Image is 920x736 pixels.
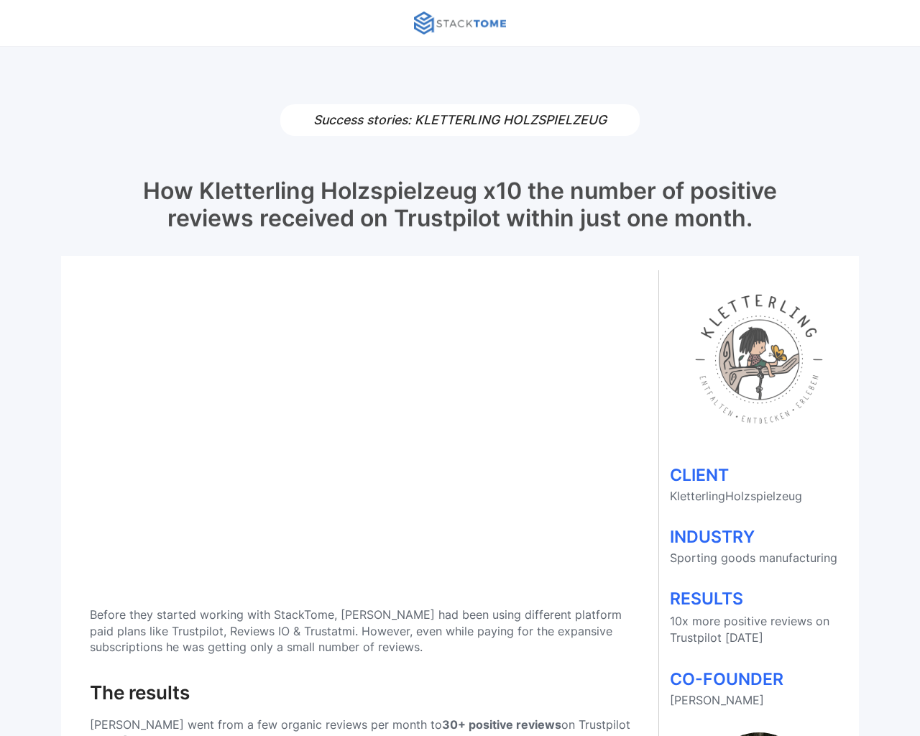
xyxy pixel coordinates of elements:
h1: CO-FOUNDER [670,671,847,688]
iframe: How Erik from Kletterling Holzspielzeug x10 the number of positive reviews received on Trustpilot... [90,270,637,578]
h1: How Kletterling Holzspielzeug x10 the number of positive reviews received on Trustpilot within ju... [61,178,858,257]
h1: Success stories: KLETTERLING HOLZSPIELZEUG [280,104,640,137]
p: [PERSON_NAME] [670,694,847,707]
a: Kletterling [670,489,725,503]
h1: The results [90,684,637,702]
p: 10x more positive reviews on Trustpilot [DATE] [670,613,847,645]
p: Holzspielzeug [670,489,847,503]
h1: CLIENT [670,466,847,484]
p: Sporting goods manufacturing [670,551,847,565]
strong: 30+ positive reviews [442,717,561,732]
h1: INDUSTRY [670,528,847,546]
img: Kletterling Holzspielzeug logo [688,288,830,431]
p: Before they started working with StackTome, [PERSON_NAME] had been using different platform paid ... [90,607,637,655]
h1: RESULTS [670,590,847,607]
